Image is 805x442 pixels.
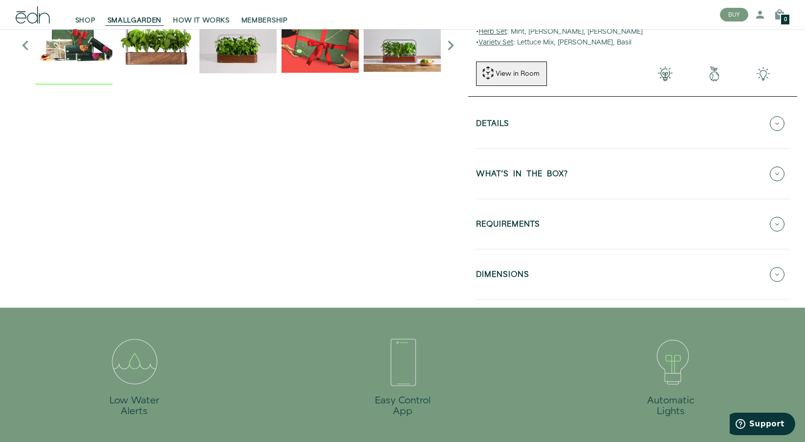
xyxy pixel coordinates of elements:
[476,271,529,282] h5: DIMENSIONS
[368,396,436,417] h3: Easy Control App
[241,16,288,25] span: MEMBERSHIP
[641,66,690,81] img: 001-light-bulb.png
[476,257,789,292] button: DIMENSIONS
[784,17,787,22] span: 0
[268,327,537,425] div: 1 / 4
[236,4,294,25] a: MEMBERSHIP
[364,5,441,83] img: edn-smallgarden-mixed-herbs-table-product-2000px_1024x.jpg
[479,27,507,37] u: Herb Set
[173,16,229,25] span: HOW IT WORKS
[368,327,436,396] img: website-icons-05_960x.png
[720,8,748,21] button: BUY
[108,16,162,25] span: SMALLGARDEN
[117,5,195,83] img: Official-EDN-SMALLGARDEN-HERB-HERO-SLV-2000px_1024x.png
[739,66,787,81] img: edn-smallgarden-tech.png
[117,5,195,85] div: 1 / 6
[199,5,277,85] div: 2 / 6
[476,157,789,191] button: WHAT'S IN THE BOX?
[476,120,509,131] h5: Details
[476,62,547,86] button: View in Room
[730,413,795,437] iframe: Opens a widget where you can find more information
[282,5,359,85] div: 3 / 6
[282,5,359,83] img: EMAILS_-_Holiday_21_PT1_28_9986b34a-7908-4121-b1c1-9595d1e43abe_1024x.png
[476,220,540,232] h5: REQUIREMENTS
[69,4,102,25] a: SHOP
[637,327,705,396] img: website-icons-04_ebb2a09f-fb29-45bc-ba4d-66be10a1b697_256x256_crop_center.png
[690,66,739,81] img: green-earth.png
[100,327,169,396] img: website-icons-02_1a97941d-d24d-4e9d-96e6-5b10bf5e71ed_256x256_crop_center.png
[441,36,460,55] i: Next slide
[35,5,112,83] img: edn-holiday-value-flower-1-square_1000x.png
[75,16,96,25] span: SHOP
[476,106,789,141] button: Details
[102,4,168,25] a: SMALLGARDEN
[476,170,568,181] h5: WHAT'S IN THE BOX?
[199,5,277,83] img: edn-trim-basil.2021-09-07_14_55_24_1024x.gif
[100,396,169,417] h3: Low Water Alerts
[364,5,441,85] div: 4 / 6
[637,396,705,417] h3: Automatic Lights
[476,207,789,241] button: REQUIREMENTS
[537,327,805,425] div: 2 / 4
[495,69,541,79] div: View in Room
[167,4,235,25] a: HOW IT WORKS
[16,36,35,55] i: Previous slide
[479,38,513,47] u: Variety Set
